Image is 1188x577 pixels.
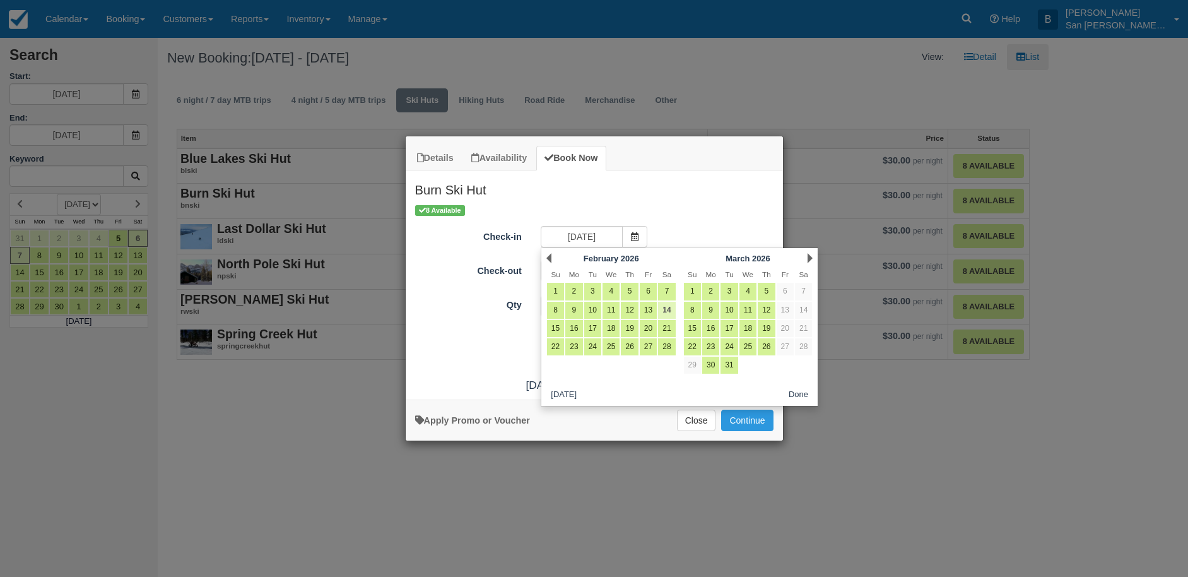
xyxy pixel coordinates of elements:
[795,320,812,337] a: 21
[409,146,462,170] a: Details
[621,254,639,263] span: 2026
[758,338,775,355] a: 26
[569,270,579,278] span: Monday
[758,283,775,300] a: 5
[547,283,564,300] a: 1
[406,378,783,393] div: :
[684,320,701,337] a: 15
[702,357,719,374] a: 30
[565,302,582,319] a: 9
[658,320,675,337] a: 21
[640,338,657,355] a: 27
[640,283,657,300] a: 6
[777,320,794,337] a: 20
[706,270,716,278] span: Monday
[584,283,601,300] a: 3
[702,302,719,319] a: 9
[702,338,719,355] a: 23
[795,283,812,300] a: 7
[640,320,657,337] a: 20
[684,357,701,374] a: 29
[603,320,620,337] a: 18
[406,260,531,278] label: Check-out
[565,320,582,337] a: 16
[565,283,582,300] a: 2
[777,283,794,300] a: 6
[720,302,738,319] a: 10
[739,302,756,319] a: 11
[645,270,652,278] span: Friday
[799,270,808,278] span: Saturday
[625,270,634,278] span: Thursday
[621,338,638,355] a: 26
[725,270,733,278] span: Tuesday
[526,379,604,391] span: [DATE] - [DATE]
[546,387,582,403] button: [DATE]
[406,170,783,203] h2: Burn Ski Hut
[621,320,638,337] a: 19
[684,302,701,319] a: 8
[603,302,620,319] a: 11
[721,410,773,431] button: Add to Booking
[584,254,618,263] span: February
[551,270,560,278] span: Sunday
[406,170,783,393] div: Item Modal
[782,270,789,278] span: Friday
[584,338,601,355] a: 24
[536,146,606,170] a: Book Now
[720,320,738,337] a: 17
[547,302,564,319] a: 8
[547,320,564,337] a: 15
[743,270,753,278] span: Wednesday
[720,357,738,374] a: 31
[406,226,531,244] label: Check-in
[684,338,701,355] a: 22
[784,387,813,403] button: Done
[406,294,531,312] label: Qty
[795,302,812,319] a: 14
[547,338,564,355] a: 22
[658,302,675,319] a: 14
[726,254,750,263] span: March
[758,320,775,337] a: 19
[546,253,551,263] a: Prev
[758,302,775,319] a: 12
[777,338,794,355] a: 27
[684,283,701,300] a: 1
[658,283,675,300] a: 7
[589,270,597,278] span: Tuesday
[658,338,675,355] a: 28
[584,320,601,337] a: 17
[603,338,620,355] a: 25
[463,146,535,170] a: Availability
[603,283,620,300] a: 4
[415,205,465,216] span: 8 Available
[795,338,812,355] a: 28
[415,415,530,425] a: Apply Voucher
[739,283,756,300] a: 4
[621,302,638,319] a: 12
[606,270,616,278] span: Wednesday
[662,270,671,278] span: Saturday
[677,410,716,431] button: Close
[762,270,771,278] span: Thursday
[565,338,582,355] a: 23
[584,302,601,319] a: 10
[702,320,719,337] a: 16
[640,302,657,319] a: 13
[720,338,738,355] a: 24
[720,283,738,300] a: 3
[688,270,697,278] span: Sunday
[702,283,719,300] a: 2
[752,254,770,263] span: 2026
[808,253,813,263] a: Next
[739,338,756,355] a: 25
[739,320,756,337] a: 18
[777,302,794,319] a: 13
[621,283,638,300] a: 5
